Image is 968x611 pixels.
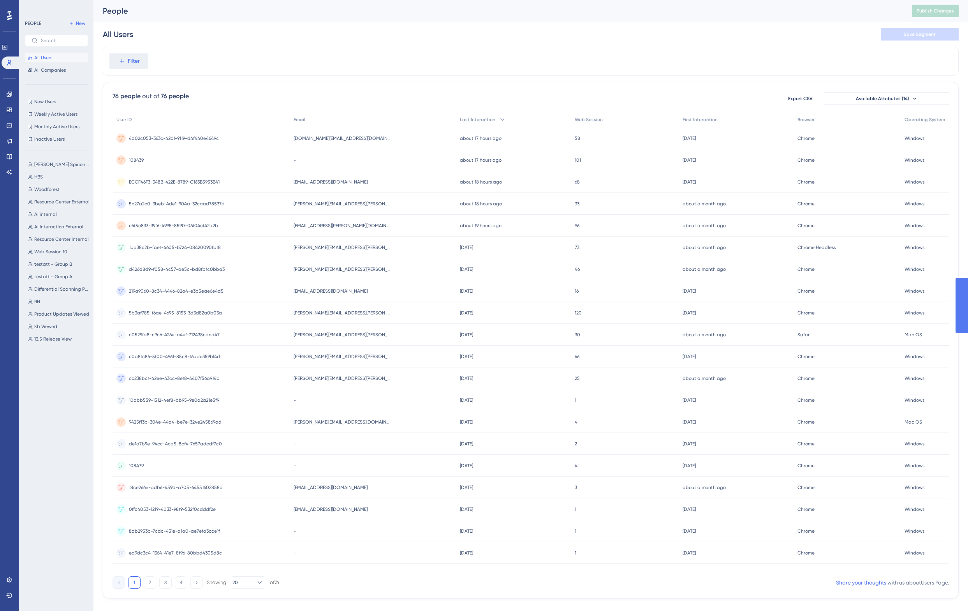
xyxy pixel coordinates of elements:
span: Chrome [797,484,815,491]
time: [DATE] [460,463,473,468]
button: All Companies [25,65,88,75]
span: 101 [575,157,581,163]
span: 10dbb559-1512-4ef8-bb95-9e0a2a21e5f9 [129,397,219,403]
button: Available Attributes (14) [824,92,949,105]
span: Publish Changes [917,8,954,14]
time: about a month ago [683,485,726,490]
time: [DATE] [460,485,473,490]
button: Save Segment [881,28,959,41]
button: Ai Interaction External [25,222,93,231]
time: about 17 hours ago [460,136,502,141]
time: about 18 hours ago [460,179,502,185]
span: [PERSON_NAME][EMAIL_ADDRESS][DOMAIN_NAME] [294,419,391,425]
span: [EMAIL_ADDRESS][DOMAIN_NAME] [294,506,368,512]
time: [DATE] [683,157,696,163]
span: Browser [797,117,815,123]
time: [DATE] [460,550,473,556]
button: 2 [144,576,156,589]
time: [DATE] [460,376,473,381]
div: People [103,5,892,16]
div: out of [142,92,159,101]
span: Chrome Headless [797,244,836,251]
button: 3 [159,576,172,589]
span: Chrome [797,223,815,229]
span: Windows [905,223,924,229]
span: c0529fa8-c9c6-426e-a4ef-712438cdcd47 [129,332,220,338]
span: [PERSON_NAME][EMAIL_ADDRESS][PERSON_NAME][DOMAIN_NAME] [294,201,391,207]
a: Share your thoughts [836,579,886,586]
span: Safari [797,332,811,338]
time: [DATE] [683,397,696,403]
span: Windows [905,528,924,534]
span: [PERSON_NAME][EMAIL_ADDRESS][PERSON_NAME][DOMAIN_NAME] [294,353,391,360]
span: Save Segment [904,31,936,37]
time: [DATE] [460,441,473,447]
time: [DATE] [683,288,696,294]
span: HBS [34,174,43,180]
span: Email [294,117,305,123]
span: [PERSON_NAME][EMAIL_ADDRESS][PERSON_NAME][DOMAIN_NAME] [294,244,391,251]
time: about a month ago [683,376,726,381]
time: [DATE] [683,310,696,316]
span: Weekly Active Users [34,111,77,117]
span: Chrome [797,310,815,316]
span: New Users [34,99,56,105]
span: ea9dc3c4-1364-41e7-8f96-80bbd4305d8c [129,550,222,556]
span: testatt - Group B [34,261,72,267]
span: [EMAIL_ADDRESS][DOMAIN_NAME] [294,288,368,294]
div: of 76 [270,579,279,586]
button: Export CSV [781,92,820,105]
span: Chrome [797,397,815,403]
time: about a month ago [683,332,726,337]
span: 9425f13b-304e-44a4-be7e-324e245869ad [129,419,222,425]
span: Mac OS [905,419,922,425]
button: 13.5 Release View [25,334,93,344]
button: New [66,19,88,28]
span: 219a9060-8c34-4446-82a4-e3b5eae6e4d5 [129,288,224,294]
button: testatt - Group A [25,272,93,281]
span: Monthly Active Users [34,124,79,130]
span: Chrome [797,375,815,381]
button: Kb Viewed [25,322,93,331]
span: Chrome [797,550,815,556]
span: 4d02c053-363c-42c1-9119-d4f440e4649c [129,135,219,141]
span: 8db2953b-7cdc-431e-a1a0-ae7efa3cce1f [129,528,220,534]
span: Web Session 10 [34,249,67,255]
div: Showing [207,579,226,586]
span: 1 [575,550,576,556]
div: All Users [103,29,133,40]
span: e6f5e833-39f6-4995-8590-06f04cf42a2b [129,223,218,229]
button: 20 [232,576,264,589]
span: Chrome [797,135,815,141]
time: [DATE] [683,528,696,534]
span: [PERSON_NAME] Spirion User [34,161,90,168]
time: [DATE] [683,419,696,425]
span: - [294,550,296,556]
div: 76 people [113,92,141,101]
button: All Users [25,53,88,62]
span: Chrome [797,506,815,512]
span: Differential Scanning Post [34,286,90,292]
span: Chrome [797,179,815,185]
span: Last Interaction [460,117,495,123]
button: 4 [175,576,187,589]
button: [PERSON_NAME] Spirion User [25,160,93,169]
button: Product Updates Viewed [25,309,93,319]
span: All Users [34,55,52,61]
time: about a month ago [683,267,726,272]
span: d426d8d9-f058-4c57-ae5c-bd8fbfc0bba3 [129,266,225,272]
span: Windows [905,484,924,491]
time: [DATE] [460,507,473,512]
time: about a month ago [683,223,726,228]
span: 33 [575,201,579,207]
span: - [294,528,296,534]
span: Available Attributes (14) [856,95,909,102]
input: Search [41,38,81,43]
time: about 17 hours ago [460,157,502,163]
button: Ai internal [25,210,93,219]
span: 20 [232,579,238,586]
span: 2 [575,441,577,447]
span: 1 [575,528,576,534]
span: Chrome [797,157,815,163]
span: New [76,20,85,26]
